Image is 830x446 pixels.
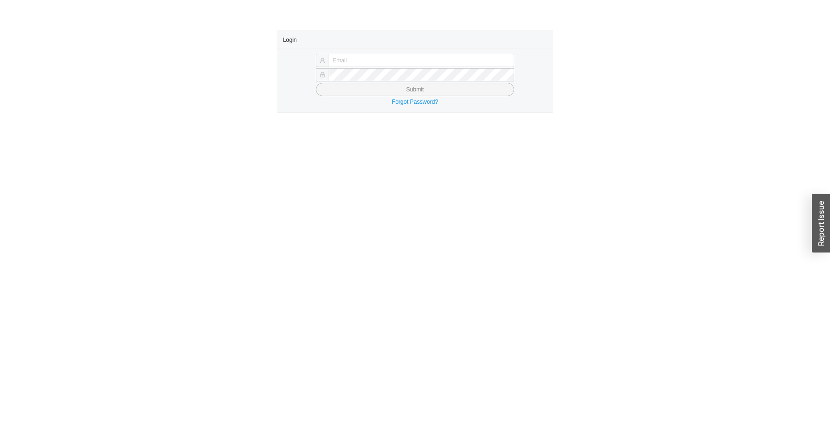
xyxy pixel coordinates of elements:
[320,72,325,78] span: lock
[283,31,547,49] div: Login
[316,83,514,96] button: Submit
[329,54,514,67] input: Email
[392,99,438,105] a: Forgot Password?
[320,58,325,63] span: user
